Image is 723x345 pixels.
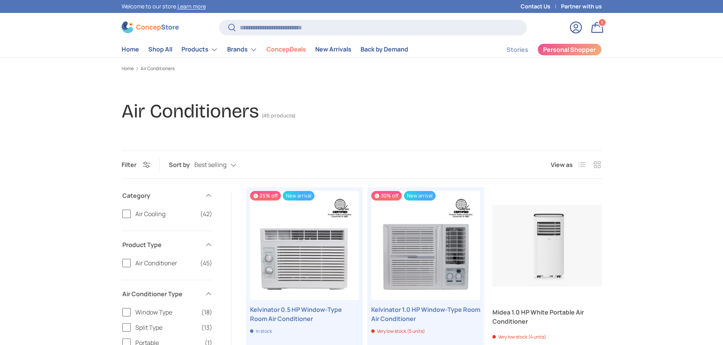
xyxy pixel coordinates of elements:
[371,191,480,300] a: Kelvinator 1.0 HP Window-Type Room Air Conditioner
[135,323,197,332] span: Split Type
[201,308,212,317] span: (18)
[262,112,295,119] span: (45 products)
[266,42,306,57] a: ConcepDeals
[122,42,408,57] nav: Primary
[488,42,602,57] nav: Secondary
[521,2,561,11] a: Contact Us
[250,191,281,201] span: 25% off
[122,182,212,209] summary: Category
[122,2,206,11] p: Welcome to our store.
[122,100,259,122] h1: Air Conditioners
[561,2,602,11] a: Partner with us
[250,191,359,300] a: Kelvinator 0.5 HP Window-Type Room Air Conditioner
[135,209,196,218] span: Air Cooling
[371,191,402,201] span: 30% off
[135,258,196,268] span: Air Conditioner
[551,160,573,169] span: View as
[200,258,212,268] span: (45)
[169,160,194,169] label: Sort by
[148,42,172,57] a: Shop All
[122,42,139,57] a: Home
[122,280,212,308] summary: Air Conditioner Type
[194,159,252,172] button: Best selling
[404,191,436,201] span: New arrival
[201,323,212,332] span: (13)
[122,231,212,258] summary: Product Type
[122,289,200,298] span: Air Conditioner Type
[194,161,226,168] span: Best selling
[177,42,223,57] summary: Products
[141,66,175,71] a: Air Conditioners
[178,3,206,10] a: Learn more
[122,240,200,249] span: Product Type
[122,65,602,72] nav: Breadcrumbs
[250,305,359,323] a: Kelvinator 0.5 HP Window-Type Room Air Conditioner
[492,308,601,326] a: Midea 1.0 HP White Portable Air Conditioner
[315,42,351,57] a: New Arrivals
[181,42,218,57] a: Products
[492,191,601,300] a: Midea 1.0 HP White Portable Air Conditioner
[135,308,197,317] span: Window Type
[122,160,136,169] span: Filter
[537,43,602,56] a: Personal Shopper
[543,47,596,53] span: Personal Shopper
[122,191,200,200] span: Category
[361,42,408,57] a: Back by Demand
[283,191,314,201] span: New arrival
[223,42,262,57] summary: Brands
[200,209,212,218] span: (42)
[371,305,480,323] a: Kelvinator 1.0 HP Window-Type Room Air Conditioner
[122,21,179,33] img: ConcepStore
[122,160,150,169] button: Filter
[507,42,528,57] a: Stories
[601,19,603,25] span: 1
[227,42,257,57] a: Brands
[122,66,134,71] a: Home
